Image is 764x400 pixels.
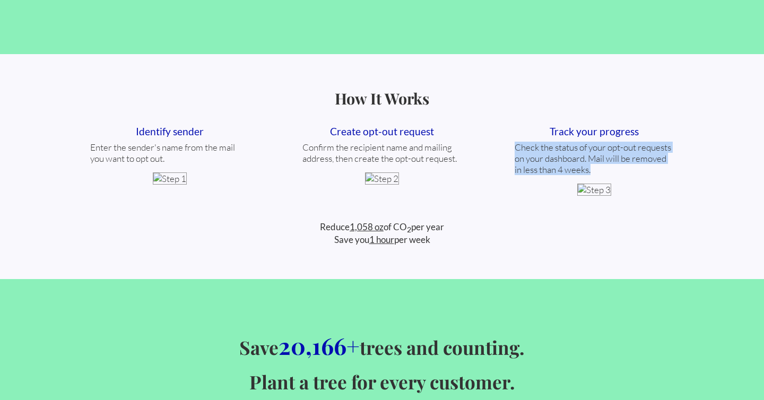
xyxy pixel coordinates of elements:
[365,172,399,185] img: Step 2
[515,142,674,175] div: Check the status of your opt-out requests on your dashboard. Mail will be removed in less than 4 ...
[17,88,747,108] h2: How It Works
[302,125,462,137] div: Create opt-out request
[90,142,249,164] div: Enter the sender's name from the mail you want to opt out.
[577,184,611,196] img: Step 3
[350,221,384,232] span: 1,058 oz
[273,234,491,245] div: Save you per week
[369,234,394,245] span: 1 hour
[17,330,747,361] h2: Save trees and counting.
[90,125,249,137] div: Identify sender
[407,225,411,234] sub: 2
[302,142,462,164] div: Confirm the recipient name and mailing address, then create the opt-out request.
[273,221,491,234] div: Reduce of CO per year
[515,125,674,137] div: Track your progress
[153,172,187,185] img: Step 1
[17,369,747,394] h2: Plant a tree for every customer.
[279,330,360,361] span: 20,166+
